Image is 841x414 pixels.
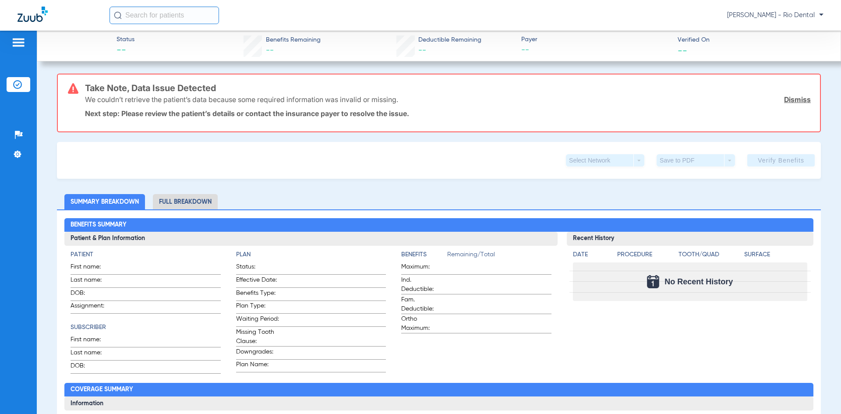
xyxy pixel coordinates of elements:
[64,194,145,209] li: Summary Breakdown
[64,218,813,232] h2: Benefits Summary
[573,250,610,259] h4: Date
[68,83,78,94] img: error-icon
[85,109,811,118] p: Next step: Please review the patient’s details or contact the insurance payer to resolve the issue.
[236,360,279,372] span: Plan Name:
[71,335,113,347] span: First name:
[71,262,113,274] span: First name:
[11,37,25,48] img: hamburger-icon
[266,35,321,45] span: Benefits Remaining
[236,250,386,259] h4: Plan
[617,250,675,262] app-breakdown-title: Procedure
[418,35,481,45] span: Deductible Remaining
[521,45,670,56] span: --
[71,276,113,287] span: Last name:
[678,46,687,55] span: --
[678,35,827,45] span: Verified On
[64,232,557,246] h3: Patient & Plan Information
[236,315,279,326] span: Waiting Period:
[236,276,279,287] span: Effective Date:
[153,194,218,209] li: Full Breakdown
[647,275,659,288] img: Calendar
[236,347,279,359] span: Downgrades:
[110,7,219,24] input: Search for patients
[401,250,447,259] h4: Benefits
[521,35,670,44] span: Payer
[114,11,122,19] img: Search Icon
[64,383,813,397] h2: Coverage Summary
[71,301,113,313] span: Assignment:
[71,361,113,373] span: DOB:
[236,289,279,301] span: Benefits Type:
[117,35,134,44] span: Status
[727,11,823,20] span: [PERSON_NAME] - Rio Dental
[71,323,220,332] h4: Subscriber
[744,250,807,262] app-breakdown-title: Surface
[664,277,733,286] span: No Recent History
[117,45,134,57] span: --
[71,348,113,360] span: Last name:
[71,289,113,301] span: DOB:
[85,95,398,104] p: We couldn’t retrieve the patient’s data because some required information was invalid or missing.
[678,250,741,259] h4: Tooth/Quad
[71,250,220,259] h4: Patient
[236,262,279,274] span: Status:
[744,250,807,259] h4: Surface
[64,396,813,410] h3: Information
[236,301,279,313] span: Plan Type:
[567,232,813,246] h3: Recent History
[617,250,675,259] h4: Procedure
[418,46,426,54] span: --
[401,295,444,314] span: Fam. Deductible:
[573,250,610,262] app-breakdown-title: Date
[401,262,444,274] span: Maximum:
[18,7,48,22] img: Zuub Logo
[236,328,279,346] span: Missing Tooth Clause:
[447,250,551,262] span: Remaining/Total
[784,95,811,104] a: Dismiss
[678,250,741,262] app-breakdown-title: Tooth/Quad
[401,276,444,294] span: Ind. Deductible:
[401,315,444,333] span: Ortho Maximum:
[401,250,447,262] app-breakdown-title: Benefits
[266,46,274,54] span: --
[85,84,811,92] h3: Take Note, Data Issue Detected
